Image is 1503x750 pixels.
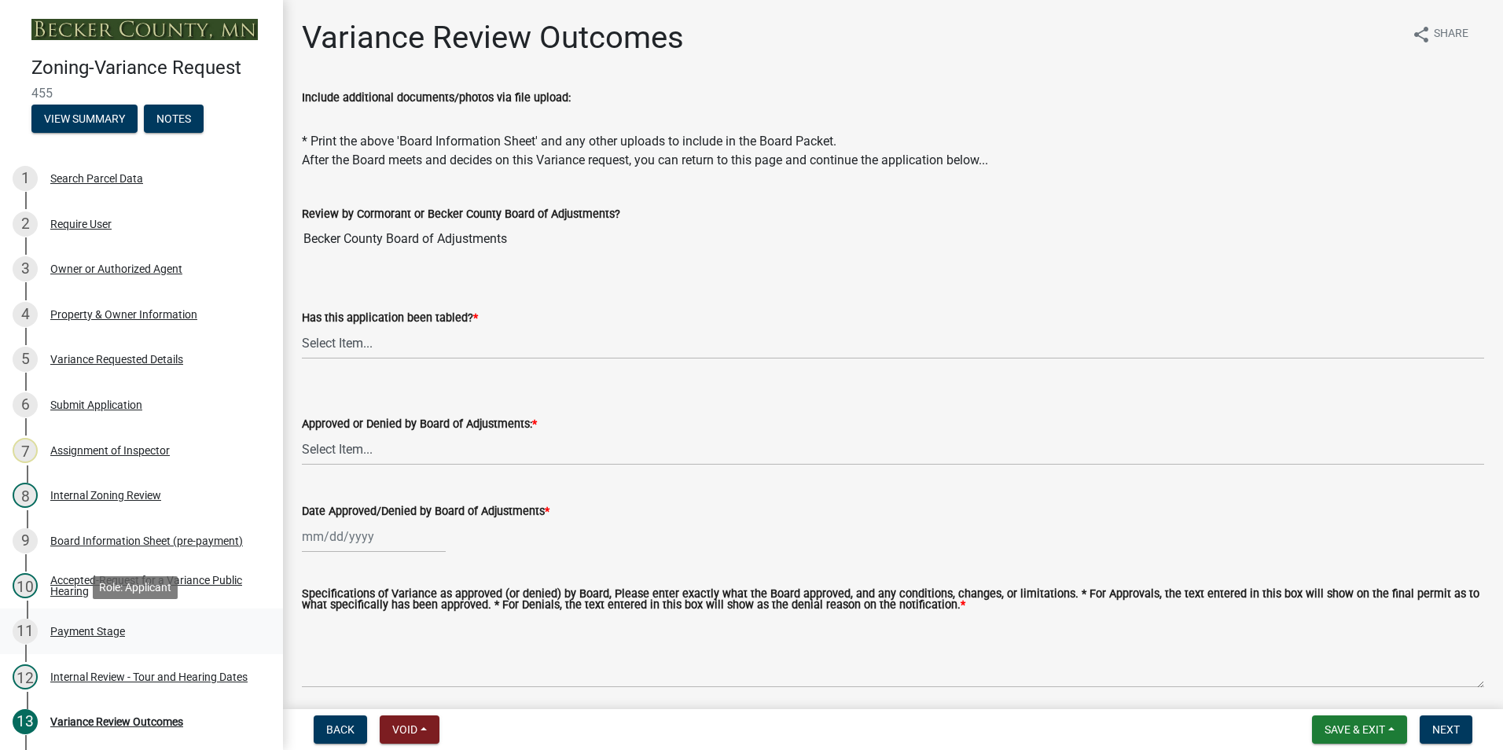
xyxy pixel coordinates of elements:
[302,134,836,149] span: * Print the above 'Board Information Sheet' and any other uploads to include in the Board Packet.
[31,57,270,79] h4: Zoning-Variance Request
[50,219,112,230] div: Require User
[144,113,204,126] wm-modal-confirm: Notes
[1420,715,1472,744] button: Next
[1325,723,1385,736] span: Save & Exit
[144,105,204,133] button: Notes
[302,506,549,517] label: Date Approved/Denied by Board of Adjustments
[302,151,1484,170] div: After the Board meets and decides on this Variance request, you can return to this page and conti...
[50,445,170,456] div: Assignment of Inspector
[50,575,258,597] div: Accepted-Request for a Variance Public Hearing
[13,619,38,644] div: 11
[302,313,478,324] label: Has this application been tabled?
[50,716,183,727] div: Variance Review Outcomes
[302,419,537,430] label: Approved or Denied by Board of Adjustments:
[13,573,38,598] div: 10
[302,520,446,553] input: mm/dd/yyyy
[1434,25,1468,44] span: Share
[13,211,38,237] div: 2
[1312,715,1407,744] button: Save & Exit
[302,93,571,104] label: Include additional documents/photos via file upload:
[302,209,620,220] label: Review by Cormorant or Becker County Board of Adjustments?
[50,263,182,274] div: Owner or Authorized Agent
[380,715,439,744] button: Void
[13,166,38,191] div: 1
[50,671,248,682] div: Internal Review - Tour and Hearing Dates
[50,399,142,410] div: Submit Application
[302,589,1484,612] label: Specifications of Variance as approved (or denied) by Board, Please enter exactly what the Board ...
[13,256,38,281] div: 3
[13,483,38,508] div: 8
[326,723,355,736] span: Back
[93,576,178,599] div: Role: Applicant
[13,664,38,689] div: 12
[50,354,183,365] div: Variance Requested Details
[1412,25,1431,44] i: share
[50,309,197,320] div: Property & Owner Information
[302,19,684,57] h1: Variance Review Outcomes
[50,490,161,501] div: Internal Zoning Review
[50,626,125,637] div: Payment Stage
[31,19,258,40] img: Becker County, Minnesota
[31,86,252,101] span: 455
[314,715,367,744] button: Back
[13,392,38,417] div: 6
[392,723,417,736] span: Void
[13,302,38,327] div: 4
[13,347,38,372] div: 5
[1399,19,1481,50] button: shareShare
[50,173,143,184] div: Search Parcel Data
[1432,723,1460,736] span: Next
[31,105,138,133] button: View Summary
[13,438,38,463] div: 7
[13,709,38,734] div: 13
[13,528,38,553] div: 9
[31,113,138,126] wm-modal-confirm: Summary
[50,535,243,546] div: Board Information Sheet (pre-payment)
